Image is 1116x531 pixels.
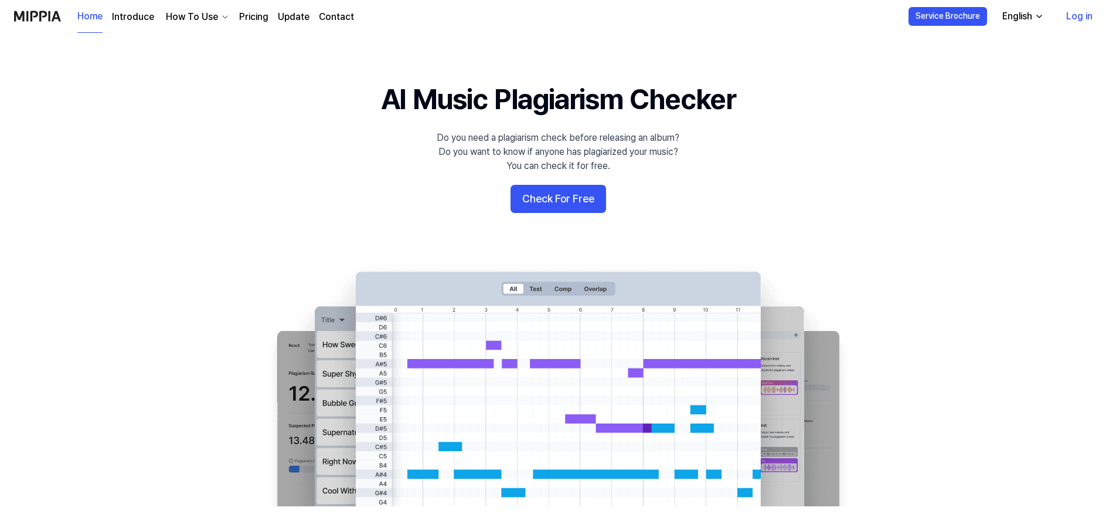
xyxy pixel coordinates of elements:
a: Introduce [112,10,154,24]
h1: AI Music Plagiarism Checker [381,80,736,119]
a: Pricing [239,10,268,24]
a: Update [278,10,309,24]
a: Contact [319,10,354,24]
div: English [1000,9,1035,23]
div: Do you need a plagiarism check before releasing an album? Do you want to know if anyone has plagi... [437,131,679,173]
button: Service Brochure [909,7,987,26]
button: Check For Free [511,185,606,213]
div: How To Use [164,10,220,24]
button: English [993,5,1051,28]
img: main Image [253,260,863,506]
button: How To Use [164,10,230,24]
a: Home [77,1,103,33]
